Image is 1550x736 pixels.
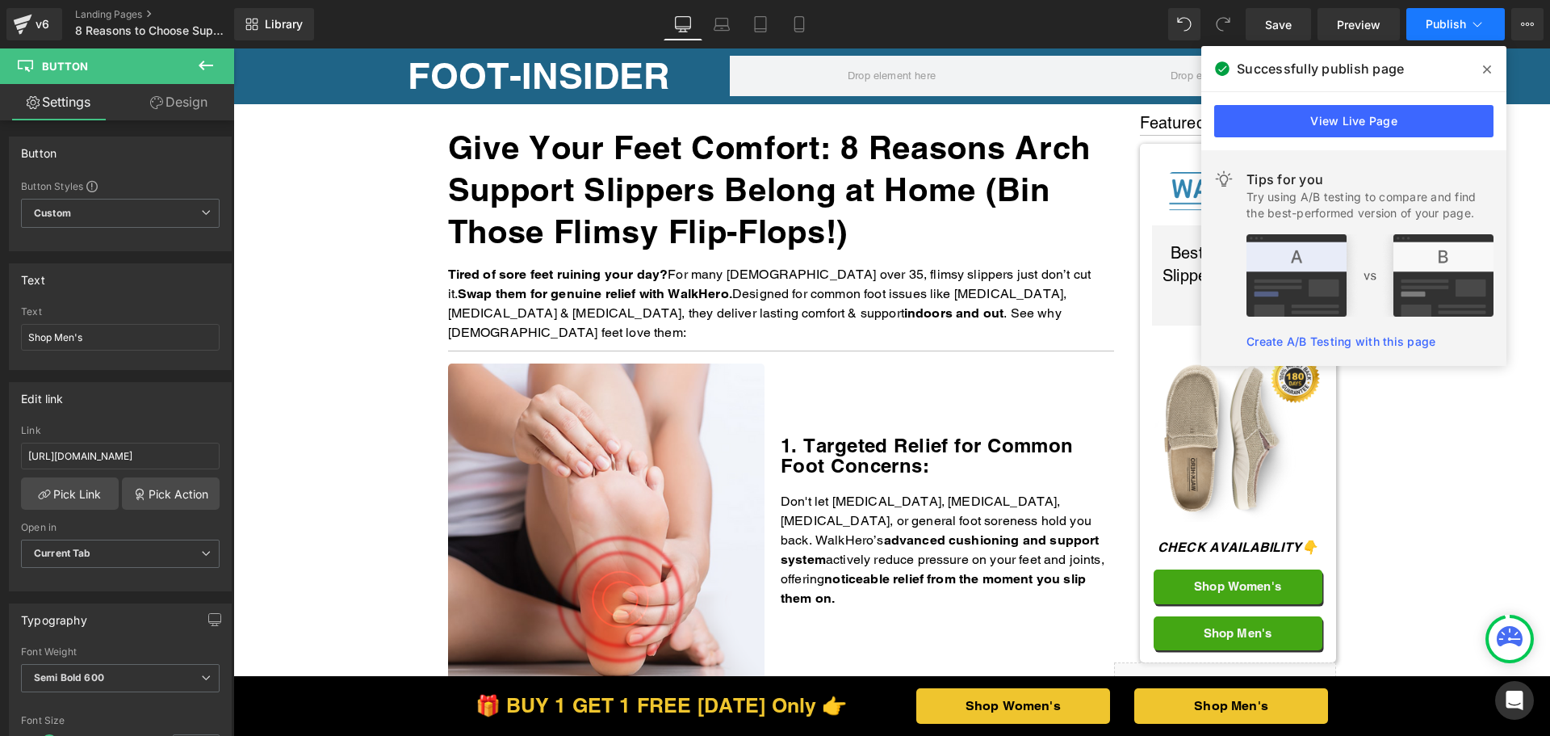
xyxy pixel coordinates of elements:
div: Text [21,306,220,318]
span: 8 Reasons to Choose Supportive Slippers [75,24,230,37]
button: Undo [1168,8,1200,40]
div: Try using A/B testing to compare and find the best-performed version of your page. [1246,189,1493,221]
a: Desktop [664,8,702,40]
a: Landing Pages [75,8,261,21]
input: https://your-shop.myshopify.com [21,443,220,469]
span: BUY 1 GET 1 FREE [966,217,1079,259]
div: To enrich screen reader interactions, please activate Accessibility in Grammarly extension settings [547,444,881,560]
div: Open Intercom Messenger [1495,681,1534,720]
h1: Give Your Feet Comfort: 8 Reasons Arch Support Slippers Belong at Home (Bin Those Flimsy Flip-Flo... [215,78,881,204]
i: 👇 [924,491,1084,507]
p: Don't let [MEDICAL_DATA], [MEDICAL_DATA], [MEDICAL_DATA], or general foot soreness hold you back.... [547,444,881,560]
div: Edit link [21,383,64,406]
div: To enrich screen reader interactions, please activate Accessibility in Grammarly extension settings [215,78,881,204]
a: Shop Women's [683,640,877,675]
div: Text [21,264,45,287]
b: 1. Targeted Relief for Common Foot Concerns: [547,385,840,428]
div: v6 [32,14,52,35]
strong: CHECK AVAILABILITY [924,491,1068,507]
span: Designed for common foot issues like [MEDICAL_DATA], [MEDICAL_DATA] & [MEDICAL_DATA], they delive... [215,238,834,272]
span: Tired of sore feet ruining your day? [215,218,435,233]
span: Shop Men's [961,648,1035,667]
img: light.svg [1214,170,1234,189]
strong: advanced cushioning and support system [547,484,866,519]
a: Design [120,84,237,120]
a: Tablet [741,8,780,40]
a: Laptop [702,8,741,40]
span: Successfully publish page [1237,59,1404,78]
span: 🎁 [966,217,1079,259]
a: Create A/B Testing with this page [1246,334,1435,348]
div: Open in [21,522,220,533]
a: View Live Page [1214,105,1493,137]
div: Font Weight [21,646,220,658]
span: Swap them for genuine relief with WalkHero. [224,238,499,253]
button: More [1511,8,1544,40]
div: Link [21,425,220,436]
button: Redo [1207,8,1239,40]
button: Publish [1406,8,1505,40]
span: FOOT-INSIDER [174,6,437,48]
span: indoors and out [671,257,770,272]
span: Shop Men's [970,576,1039,595]
a: Pick Link [21,477,119,510]
a: v6 [6,8,62,40]
span: Library [265,17,303,32]
img: tip.png [1246,234,1493,317]
a: Shop Men's [920,568,1089,603]
span: 🎁 BUY 1 GET 1 FREE [DATE] Only 👉 [242,645,614,669]
div: Typography [21,604,87,627]
a: Shop Men's [901,640,1095,675]
div: Button Styles [21,179,220,192]
span: . See why [DEMOGRAPHIC_DATA] feet love them: [215,257,828,292]
i: - [966,217,1079,259]
span: Save [1265,16,1292,33]
div: Tips for you [1246,170,1493,189]
span: Preview [1337,16,1380,33]
b: Custom [34,207,71,221]
a: New Library [234,8,314,40]
div: Font Size [21,715,220,726]
span: For many [DEMOGRAPHIC_DATA] over 35, flimsy slippers just don’t cut it. [215,218,858,253]
span: Shop Women's [732,648,827,667]
span: Button [42,60,88,73]
a: Pick Action [122,477,220,510]
strong: noticeable relief from the moment you slip them on. [547,523,852,557]
a: Mobile [780,8,819,40]
b: Current Tab [34,547,91,559]
p: Featured [907,62,1103,86]
p: Best Arch Support Slippers [927,193,1083,261]
b: Semi Bold 600 [34,671,104,683]
a: Shop Women's [920,521,1089,556]
div: To enrich screen reader interactions, please activate Accessibility in Grammarly extension settings [547,387,881,427]
span: Publish [1426,18,1466,31]
div: Button [21,137,57,160]
span: Shop Women's [961,529,1048,548]
a: Preview [1317,8,1400,40]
